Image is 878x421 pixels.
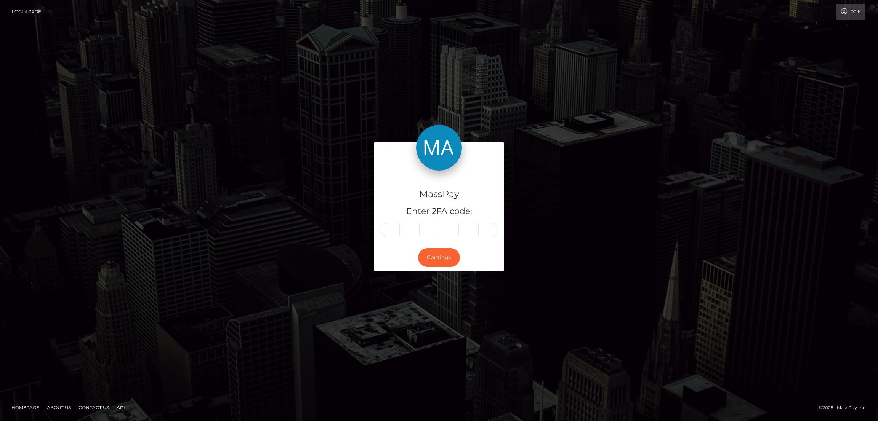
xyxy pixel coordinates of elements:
button: Continue [418,248,460,267]
a: About Us [44,402,74,413]
h5: Enter 2FA code: [380,206,498,217]
a: Contact Us [75,402,112,413]
a: Login Page [12,4,41,20]
a: Homepage [8,402,42,413]
img: MassPay [416,125,462,171]
div: © 2025 , MassPay Inc. [819,403,872,412]
a: Login [836,4,865,20]
h4: MassPay [380,188,498,201]
a: API [114,402,128,413]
